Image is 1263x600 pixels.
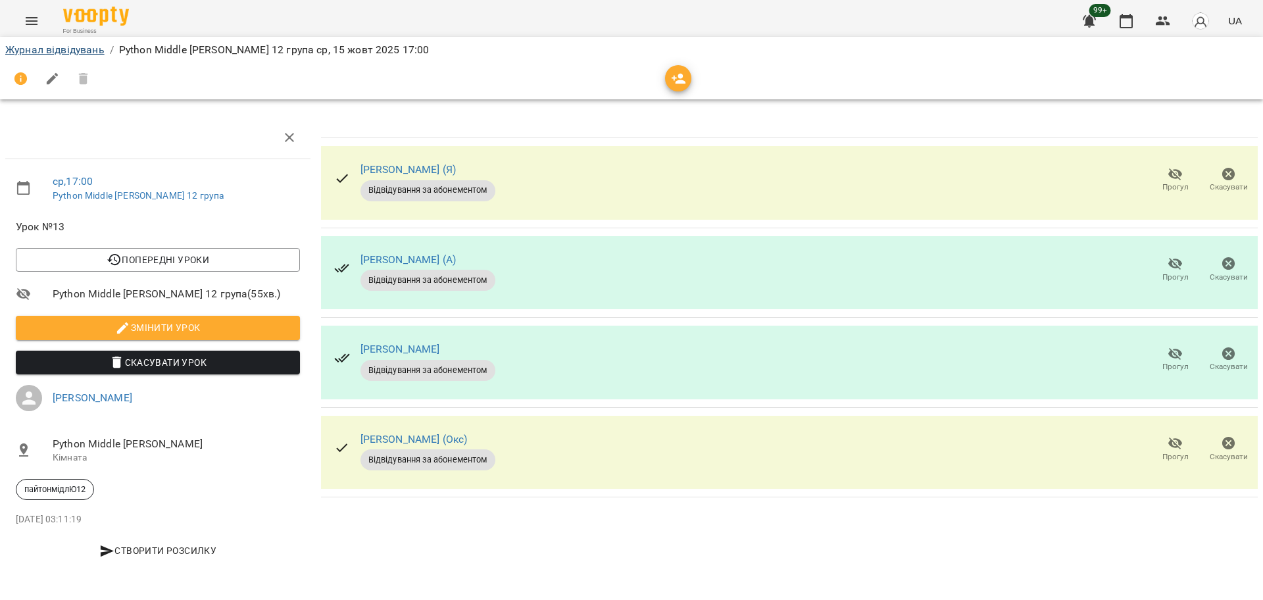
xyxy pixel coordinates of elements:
p: Python Middle [PERSON_NAME] 12 група ср, 15 жовт 2025 17:00 [119,42,430,58]
button: Прогул [1149,162,1202,199]
button: Скасувати [1202,251,1255,288]
a: [PERSON_NAME] [360,343,440,355]
a: [PERSON_NAME] [53,391,132,404]
span: Попередні уроки [26,252,289,268]
button: Змінити урок [16,316,300,339]
button: Скасувати [1202,341,1255,378]
span: Урок №13 [16,219,300,235]
span: Відвідування за абонементом [360,454,495,466]
div: пайтонмідлЮ12 [16,479,94,500]
span: Відвідування за абонементом [360,364,495,376]
button: Скасувати [1202,162,1255,199]
span: Скасувати [1210,451,1248,463]
img: Voopty Logo [63,7,129,26]
a: [PERSON_NAME] (Окс) [360,433,468,445]
nav: breadcrumb [5,42,1258,58]
a: Журнал відвідувань [5,43,105,56]
button: Створити розсилку [16,539,300,562]
a: [PERSON_NAME] (А) [360,253,457,266]
span: Прогул [1162,451,1189,463]
span: Прогул [1162,182,1189,193]
span: Python Middle [PERSON_NAME] [53,436,300,452]
a: Python Middle [PERSON_NAME] 12 група [53,190,224,201]
span: Прогул [1162,272,1189,283]
span: Змінити урок [26,320,289,336]
a: [PERSON_NAME] (Я) [360,163,457,176]
button: Прогул [1149,251,1202,288]
span: Скасувати [1210,182,1248,193]
span: Скасувати Урок [26,355,289,370]
button: Попередні уроки [16,248,300,272]
span: 99+ [1089,4,1111,17]
a: ср , 17:00 [53,175,93,187]
li: / [110,42,114,58]
span: Прогул [1162,361,1189,372]
span: Скасувати [1210,361,1248,372]
button: Скасувати Урок [16,351,300,374]
span: UA [1228,14,1242,28]
button: Menu [16,5,47,37]
p: Кімната [53,451,300,464]
span: Створити розсилку [21,543,295,559]
span: пайтонмідлЮ12 [16,484,93,495]
button: Скасувати [1202,432,1255,468]
p: [DATE] 03:11:19 [16,513,300,526]
span: Відвідування за абонементом [360,184,495,196]
button: UA [1223,9,1247,33]
span: Відвідування за абонементом [360,274,495,286]
img: avatar_s.png [1191,12,1210,30]
span: Скасувати [1210,272,1248,283]
span: Python Middle [PERSON_NAME] 12 група ( 55 хв. ) [53,286,300,302]
button: Прогул [1149,341,1202,378]
span: For Business [63,27,129,36]
button: Прогул [1149,432,1202,468]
